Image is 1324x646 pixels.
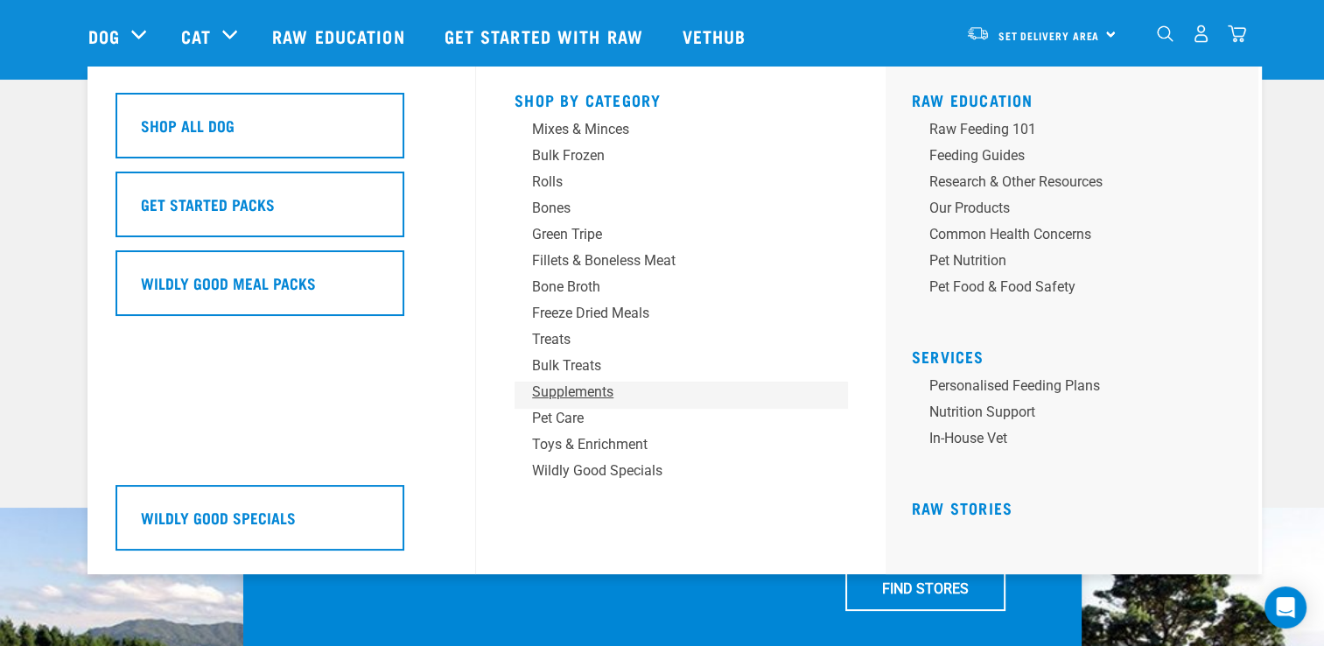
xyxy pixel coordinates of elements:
a: Bulk Frozen [515,145,847,172]
div: Wildly Good Specials [532,460,805,481]
a: Green Tripe [515,224,847,250]
div: Bone Broth [532,277,805,298]
a: Feeding Guides [912,145,1244,172]
a: Vethub [665,1,768,71]
div: Fillets & Boneless Meat [532,250,805,271]
a: Treats [515,329,847,355]
div: Research & Other Resources [929,172,1202,193]
a: Get started with Raw [427,1,665,71]
a: Wildly Good Meal Packs [116,250,448,329]
a: Freeze Dried Meals [515,303,847,329]
h5: Wildly Good Specials [141,506,296,529]
a: Toys & Enrichment [515,434,847,460]
a: Wildly Good Specials [515,460,847,487]
a: Raw Education [912,95,1033,104]
a: Common Health Concerns [912,224,1244,250]
a: Wildly Good Specials [116,485,448,564]
a: In-house vet [912,428,1244,454]
div: Pet Nutrition [929,250,1202,271]
div: Raw Feeding 101 [929,119,1202,140]
img: van-moving.png [966,25,990,41]
a: Pet Care [515,408,847,434]
a: Cat [181,23,211,49]
a: Fillets & Boneless Meat [515,250,847,277]
a: Raw Stories [912,503,1012,512]
div: Bulk Treats [532,355,805,376]
div: Pet Care [532,408,805,429]
img: home-icon@2x.png [1228,25,1246,43]
img: home-icon-1@2x.png [1157,25,1173,42]
div: Toys & Enrichment [532,434,805,455]
a: Pet Food & Food Safety [912,277,1244,303]
a: Bulk Treats [515,355,847,382]
div: Mixes & Minces [532,119,805,140]
div: Pet Food & Food Safety [929,277,1202,298]
h5: Get Started Packs [141,193,275,215]
div: Supplements [532,382,805,403]
a: Raw Feeding 101 [912,119,1244,145]
a: Bone Broth [515,277,847,303]
h5: Services [912,348,1244,362]
a: Research & Other Resources [912,172,1244,198]
div: Bones [532,198,805,219]
a: Personalised Feeding Plans [912,376,1244,402]
a: FIND STORES [845,566,1005,610]
a: Our Products [912,198,1244,224]
div: Bulk Frozen [532,145,805,166]
a: Nutrition Support [912,402,1244,428]
span: Set Delivery Area [998,32,1100,39]
div: Open Intercom Messenger [1264,586,1306,628]
a: Rolls [515,172,847,198]
a: Pet Nutrition [912,250,1244,277]
a: Supplements [515,382,847,408]
a: Shop All Dog [116,93,448,172]
img: user.png [1192,25,1210,43]
div: Treats [532,329,805,350]
h5: Shop All Dog [141,114,235,137]
a: Mixes & Minces [515,119,847,145]
div: Feeding Guides [929,145,1202,166]
div: Our Products [929,198,1202,219]
a: Get Started Packs [116,172,448,250]
h5: Wildly Good Meal Packs [141,271,316,294]
div: Common Health Concerns [929,224,1202,245]
a: Bones [515,198,847,224]
div: Green Tripe [532,224,805,245]
a: Dog [88,23,120,49]
div: Rolls [532,172,805,193]
h5: Shop By Category [515,91,847,105]
div: Freeze Dried Meals [532,303,805,324]
a: Raw Education [255,1,426,71]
